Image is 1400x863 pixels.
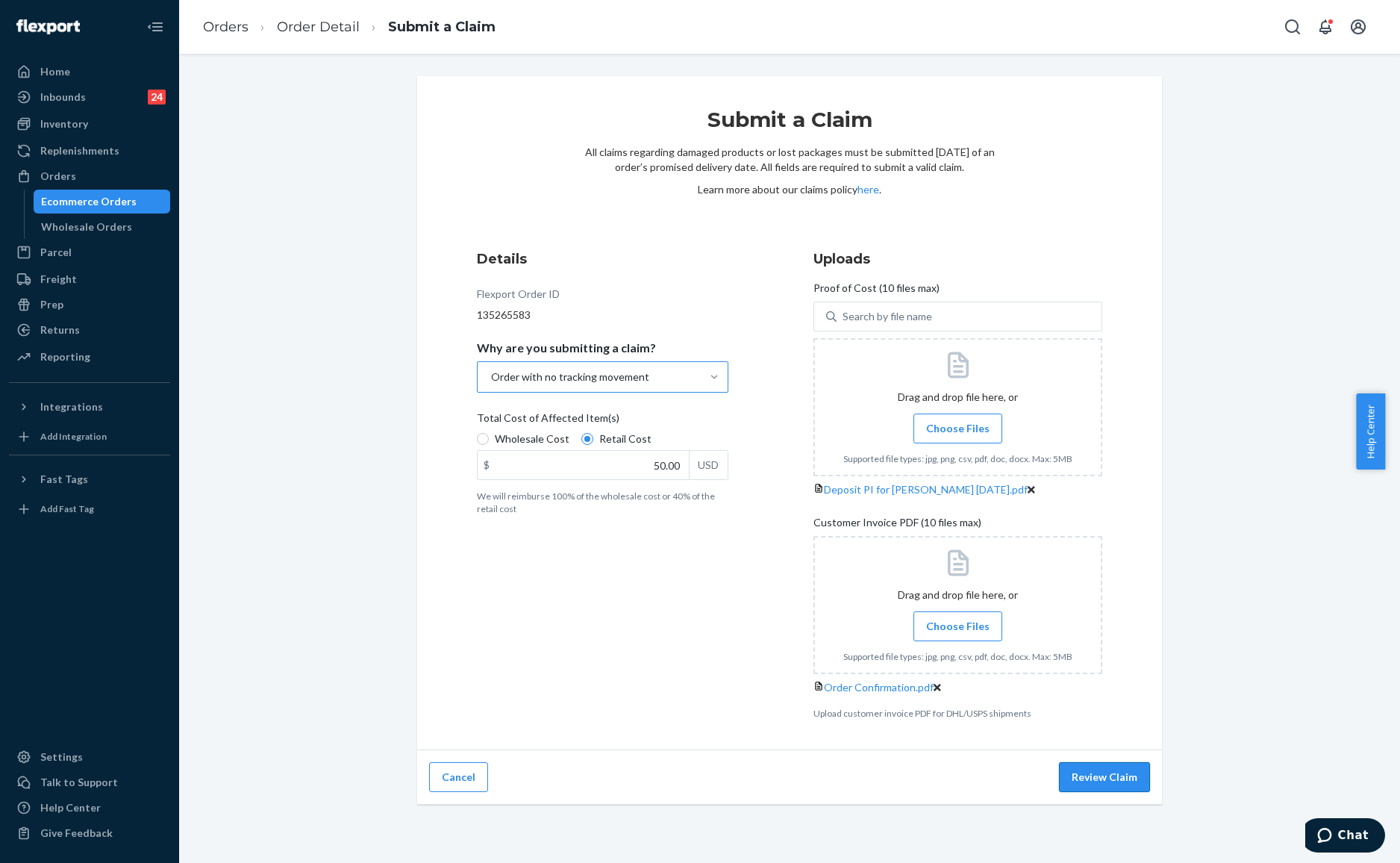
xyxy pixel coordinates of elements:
[40,826,113,841] div: Give Feedback
[148,90,166,105] div: 24
[40,245,72,260] div: Parcel
[203,19,249,35] a: Orders
[40,430,107,443] div: Add Integration
[40,272,77,287] div: Freight
[477,308,728,323] div: 135265583
[41,194,137,209] div: Ecommerce Orders
[824,681,934,694] a: Order Confirmation.pdf
[429,762,488,792] button: Cancel
[40,64,70,79] div: Home
[9,139,170,163] a: Replenishments
[478,451,496,479] div: $
[40,775,118,790] div: Talk to Support
[813,249,1102,269] h3: Uploads
[1305,818,1385,856] iframe: Opens a widget where you can chat to one of our agents
[926,619,990,634] span: Choose Files
[40,169,76,184] div: Orders
[40,800,101,815] div: Help Center
[40,116,88,131] div: Inventory
[388,19,496,35] a: Submit a Claim
[9,112,170,136] a: Inventory
[495,431,569,446] span: Wholesale Cost
[9,497,170,521] a: Add Fast Tag
[1059,762,1150,792] button: Review Claim
[191,5,507,49] ol: breadcrumbs
[9,240,170,264] a: Parcel
[40,297,63,312] div: Prep
[813,281,940,302] span: Proof of Cost (10 files max)
[40,750,83,764] div: Settings
[9,85,170,109] a: Inbounds24
[9,293,170,317] a: Prep
[9,770,170,794] button: Talk to Support
[584,106,995,145] h1: Submit a Claim
[857,183,879,196] a: here
[140,12,170,42] button: Close Navigation
[1343,12,1373,42] button: Open account menu
[478,451,689,479] input: $USD
[40,90,86,105] div: Inbounds
[9,318,170,342] a: Returns
[477,490,728,515] p: We will reimburse 100% of the wholesale cost or 40% of the retail cost
[584,182,995,197] p: Learn more about our claims policy .
[34,190,171,214] a: Ecommerce Orders
[16,19,80,34] img: Flexport logo
[1356,393,1385,470] button: Help Center
[34,215,171,239] a: Wholesale Orders
[40,399,103,414] div: Integrations
[40,323,80,337] div: Returns
[477,433,489,445] input: Wholesale Cost
[813,515,981,536] span: Customer Invoice PDF (10 files max)
[9,267,170,291] a: Freight
[477,340,656,355] p: Why are you submitting a claim?
[926,421,990,436] span: Choose Files
[824,483,1028,496] a: Deposit PI for [PERSON_NAME] [DATE].pdf
[40,349,90,364] div: Reporting
[40,502,94,515] div: Add Fast Tag
[491,370,649,384] div: Order with no tracking movement
[9,821,170,845] button: Give Feedback
[9,164,170,188] a: Orders
[9,345,170,369] a: Reporting
[477,249,728,269] h3: Details
[1310,12,1340,42] button: Open notifications
[41,219,132,234] div: Wholesale Orders
[581,433,593,445] input: Retail Cost
[9,467,170,491] button: Fast Tags
[40,472,88,487] div: Fast Tags
[9,395,170,419] button: Integrations
[689,451,728,479] div: USD
[9,796,170,820] a: Help Center
[477,287,560,308] div: Flexport Order ID
[584,145,995,175] p: All claims regarding damaged products or lost packages must be submitted [DATE] of an order’s pro...
[277,19,360,35] a: Order Detail
[9,60,170,84] a: Home
[477,411,619,431] span: Total Cost of Affected Item(s)
[9,745,170,769] a: Settings
[599,431,651,446] span: Retail Cost
[1278,12,1307,42] button: Open Search Box
[9,425,170,449] a: Add Integration
[813,707,1102,720] p: Upload customer invoice PDF for DHL/USPS shipments
[843,309,932,324] div: Search by file name
[40,143,119,158] div: Replenishments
